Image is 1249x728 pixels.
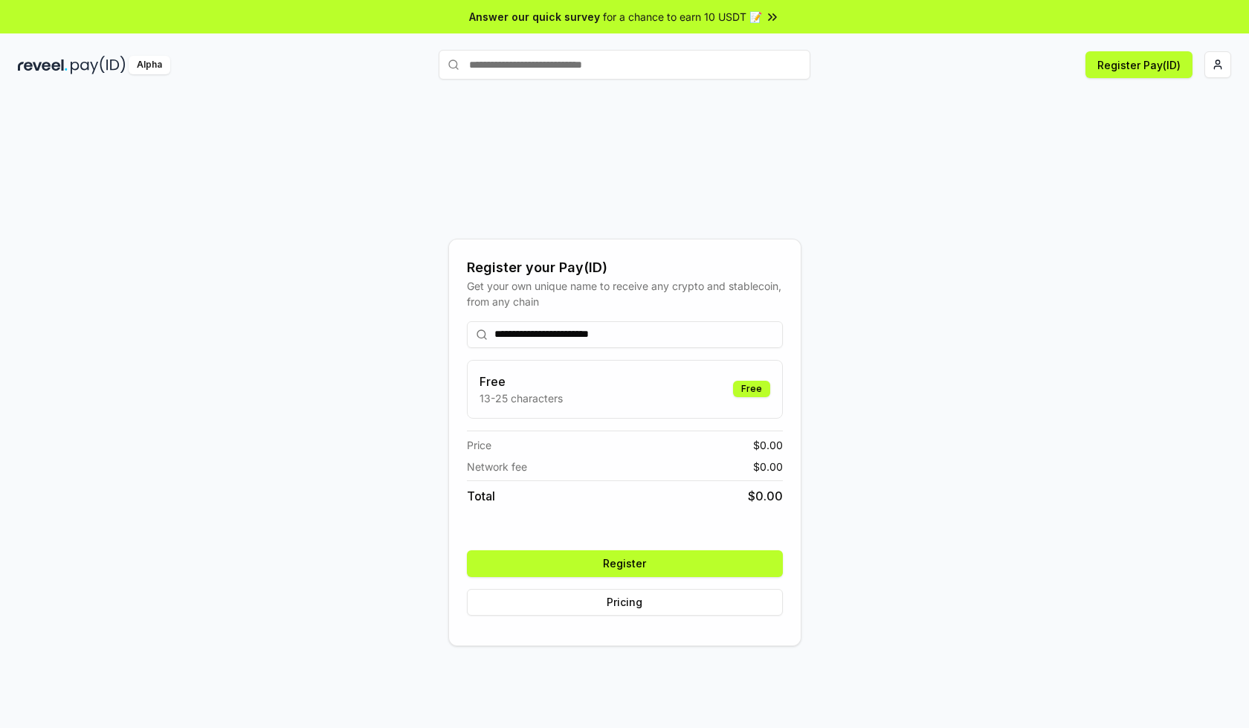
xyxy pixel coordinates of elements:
h3: Free [480,373,563,390]
span: for a chance to earn 10 USDT 📝 [603,9,762,25]
span: $ 0.00 [748,487,783,505]
div: Register your Pay(ID) [467,257,783,278]
img: reveel_dark [18,56,68,74]
button: Pricing [467,589,783,616]
span: Total [467,487,495,505]
span: Network fee [467,459,527,474]
span: Answer our quick survey [469,9,600,25]
p: 13-25 characters [480,390,563,406]
button: Register Pay(ID) [1085,51,1192,78]
div: Free [733,381,770,397]
div: Alpha [129,56,170,74]
span: $ 0.00 [753,437,783,453]
div: Get your own unique name to receive any crypto and stablecoin, from any chain [467,278,783,309]
img: pay_id [71,56,126,74]
span: Price [467,437,491,453]
span: $ 0.00 [753,459,783,474]
button: Register [467,550,783,577]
